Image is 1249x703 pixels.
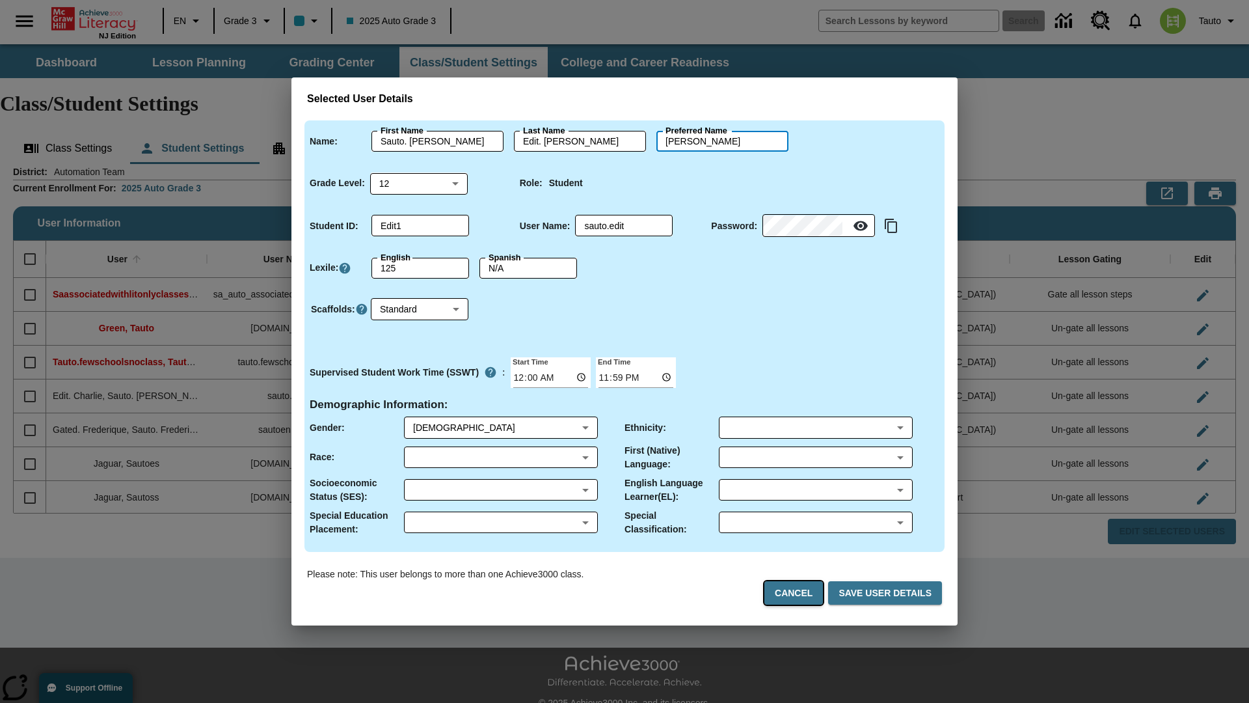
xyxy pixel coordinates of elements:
p: Lexile : [310,261,338,275]
p: Special Classification : [624,509,719,536]
label: First Name [381,125,423,137]
div: 12 [370,172,468,194]
p: Grade Level : [310,176,365,190]
p: Race : [310,450,334,464]
label: Preferred Name [665,125,727,137]
p: First (Native) Language : [624,444,719,471]
div: Male [413,421,577,434]
p: Scaffolds : [311,303,355,316]
p: Gender : [310,421,345,435]
div: : [310,361,505,384]
button: Save User Details [828,581,942,605]
p: User Name : [520,219,571,233]
p: Student [549,176,583,190]
label: English [381,252,410,264]
p: Socioeconomic Status (SES) : [310,476,404,504]
div: Student ID [371,215,469,236]
div: Grade Level [370,172,468,194]
label: Spanish [489,252,521,264]
button: Cancel [764,581,823,605]
p: Student ID : [310,219,358,233]
p: Special Education Placement : [310,509,404,536]
p: Ethnicity : [624,421,666,435]
label: End Time [596,356,630,366]
label: Last Name [523,125,565,137]
a: Click here to know more about Lexiles, Will open in new tab [338,262,351,275]
div: Password [762,215,875,237]
h4: Demographic Information : [310,398,448,412]
p: English Language Learner(EL) : [624,476,719,504]
button: Click here to know more about Scaffolds [355,303,368,316]
button: Reveal Password [848,213,874,239]
p: Name : [310,135,338,148]
p: Password : [711,219,757,233]
button: Copy text to clipboard [880,215,902,237]
p: Please note: This user belongs to more than one Achieve3000 class. [307,568,584,581]
h3: Selected User Details [307,93,942,105]
p: Role : [520,176,543,190]
p: Supervised Student Work Time (SSWT) [310,366,479,379]
div: User Name [575,215,673,236]
div: Scaffolds [371,299,468,320]
label: Start Time [511,356,548,366]
div: Standard [371,299,468,320]
button: Supervised Student Work Time is the timeframe when students can take LevelSet and when lessons ar... [479,361,502,384]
